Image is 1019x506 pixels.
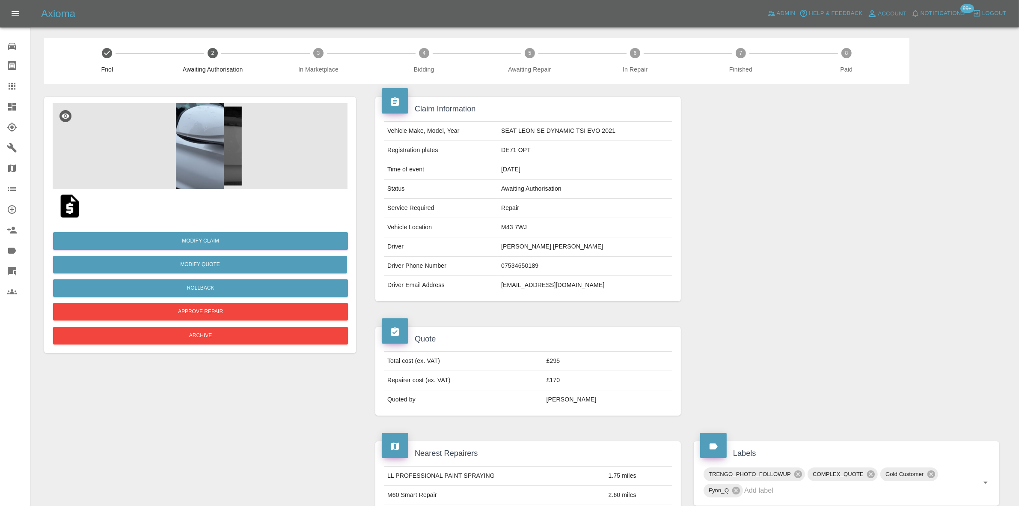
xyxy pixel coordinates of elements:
[740,50,743,56] text: 7
[765,7,798,20] a: Admin
[56,192,83,220] img: qt_1S8gSsA4aDea5wMjDo8MlJ4O
[498,122,672,141] td: SEAT LEON SE DYNAMIC TSI EVO 2021
[586,65,685,74] span: In Repair
[163,65,262,74] span: Awaiting Authorisation
[498,237,672,257] td: [PERSON_NAME] [PERSON_NAME]
[808,467,878,481] div: COMPLEX_QUOTE
[921,9,965,18] span: Notifications
[797,7,865,20] button: Help & Feedback
[53,303,348,320] button: Approve Repair
[878,9,907,19] span: Account
[317,50,320,56] text: 3
[53,327,348,344] button: Archive
[384,141,498,160] td: Registration plates
[384,199,498,218] td: Service Required
[543,390,672,409] td: [PERSON_NAME]
[384,237,498,257] td: Driver
[880,469,929,479] span: Gold Customer
[704,485,734,495] span: Fynn_Q
[41,7,75,21] h5: Axioma
[58,65,157,74] span: Fnol
[384,180,498,199] td: Status
[382,333,674,345] h4: Quote
[498,160,672,180] td: [DATE]
[384,122,498,141] td: Vehicle Make, Model, Year
[909,7,967,20] button: Notifications
[53,256,347,273] button: Modify Quote
[605,466,672,485] td: 1.75 miles
[982,9,1007,18] span: Logout
[605,485,672,505] td: 2.60 miles
[880,467,938,481] div: Gold Customer
[384,160,498,180] td: Time of event
[692,65,790,74] span: Finished
[980,476,992,488] button: Open
[53,103,348,189] img: 628fb531-9c27-487b-834d-c960642e50ca
[498,218,672,237] td: M43 7WJ
[797,65,896,74] span: Paid
[422,50,425,56] text: 4
[543,352,672,371] td: £295
[498,180,672,199] td: Awaiting Authorisation
[704,469,796,479] span: TRENGO_PHOTO_FOLLOWUP
[543,371,672,390] td: £170
[777,9,796,18] span: Admin
[480,65,579,74] span: Awaiting Repair
[384,371,543,390] td: Repairer cost (ex. VAT)
[382,103,674,115] h4: Claim Information
[382,448,674,459] h4: Nearest Repairers
[845,50,848,56] text: 8
[53,279,348,297] button: Rollback
[384,466,605,485] td: LL PROFESSIONAL PAINT SPRAYING
[374,65,473,74] span: Bidding
[744,484,967,497] input: Add label
[528,50,531,56] text: 5
[498,199,672,218] td: Repair
[384,390,543,409] td: Quoted by
[960,4,974,13] span: 99+
[269,65,368,74] span: In Marketplace
[971,7,1009,20] button: Logout
[865,7,909,21] a: Account
[704,467,805,481] div: TRENGO_PHOTO_FOLLOWUP
[384,352,543,371] td: Total cost (ex. VAT)
[498,141,672,160] td: DE71 OPT
[498,276,672,295] td: [EMAIL_ADDRESS][DOMAIN_NAME]
[700,448,993,459] h4: Labels
[498,257,672,276] td: 07534650189
[5,3,26,24] button: Open drawer
[211,50,214,56] text: 2
[384,485,605,505] td: M60 Smart Repair
[384,218,498,237] td: Vehicle Location
[53,232,348,250] a: Modify Claim
[634,50,637,56] text: 6
[809,9,862,18] span: Help & Feedback
[384,257,498,276] td: Driver Phone Number
[384,276,498,295] td: Driver Email Address
[808,469,869,479] span: COMPLEX_QUOTE
[704,484,743,497] div: Fynn_Q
